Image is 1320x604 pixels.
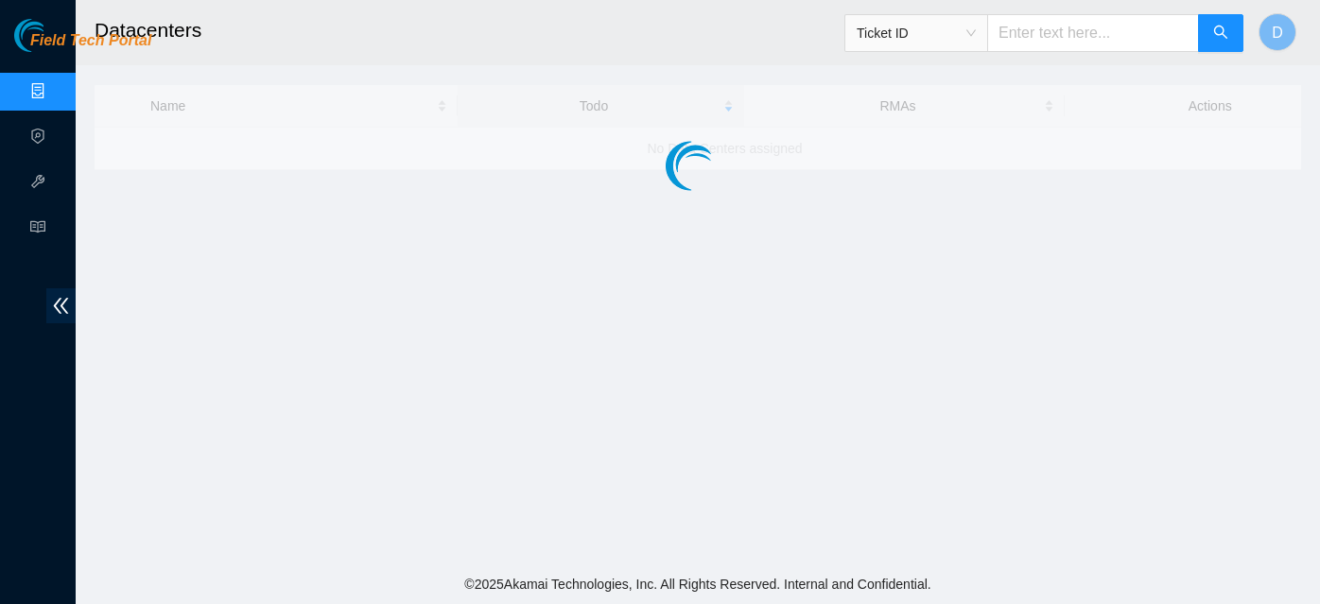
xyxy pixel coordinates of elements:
[14,34,151,59] a: Akamai TechnologiesField Tech Portal
[14,19,96,52] img: Akamai Technologies
[857,19,976,47] span: Ticket ID
[1259,13,1296,51] button: D
[76,564,1320,604] footer: © 2025 Akamai Technologies, Inc. All Rights Reserved. Internal and Confidential.
[987,14,1199,52] input: Enter text here...
[46,288,76,323] span: double-left
[1213,25,1228,43] span: search
[1198,14,1243,52] button: search
[1272,21,1283,44] span: D
[30,32,151,50] span: Field Tech Portal
[30,211,45,249] span: read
